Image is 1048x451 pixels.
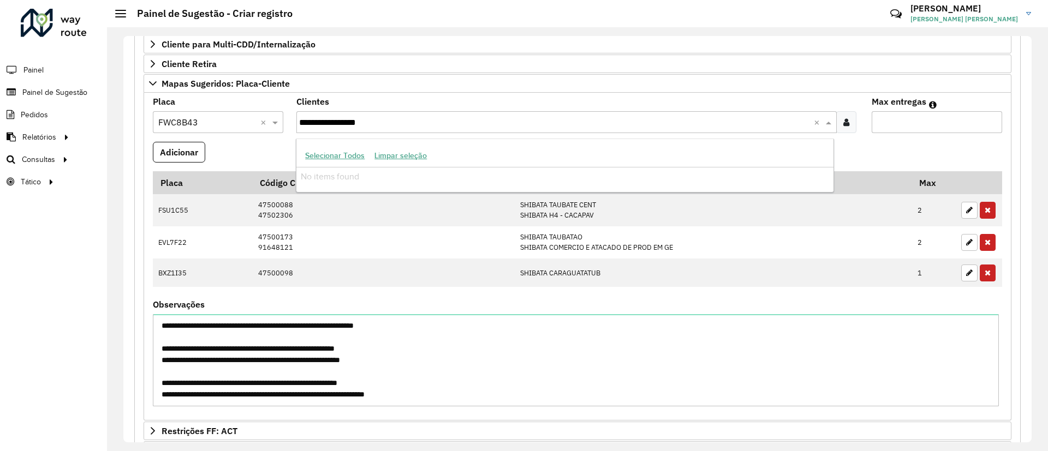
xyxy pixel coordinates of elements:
em: Máximo de clientes que serão colocados na mesma rota com os clientes informados [929,100,937,109]
span: Painel de Sugestão [22,87,87,98]
ng-dropdown-panel: Options list [296,139,833,193]
span: [PERSON_NAME] [PERSON_NAME] [910,14,1018,24]
label: Placa [153,95,175,108]
td: EVL7F22 [153,226,253,258]
button: Adicionar [153,142,205,163]
td: SHIBATA TAUBATE CENT SHIBATA H4 - CACAPAV [514,194,912,226]
label: Observações [153,298,205,311]
td: SHIBATA CARAGUATATUB [514,258,912,287]
div: No items found [296,167,833,186]
a: Restrições FF: ACT [144,422,1011,440]
th: Código Cliente [253,171,515,194]
td: BXZ1I35 [153,258,253,287]
span: Relatórios [22,131,56,143]
span: Tático [21,176,41,188]
a: Mapas Sugeridos: Placa-Cliente [144,74,1011,93]
span: Restrições FF: ACT [162,426,237,435]
span: Cliente Retira [162,59,217,68]
h2: Painel de Sugestão - Criar registro [126,8,293,20]
a: Contato Rápido [884,2,908,26]
span: Clear all [260,116,270,129]
td: 2 [912,194,956,226]
span: Cliente para Multi-CDD/Internalização [162,40,315,49]
label: Clientes [296,95,329,108]
td: 47500088 47502306 [253,194,515,226]
td: 1 [912,258,956,287]
td: SHIBATA TAUBATAO SHIBATA COMERCIO E ATACADO DE PROD EM GE [514,226,912,258]
td: 47500098 [253,258,515,287]
td: 2 [912,226,956,258]
th: Placa [153,171,253,194]
a: Cliente Retira [144,55,1011,73]
label: Max entregas [872,95,926,108]
div: Mapas Sugeridos: Placa-Cliente [144,93,1011,420]
span: Painel [23,64,44,76]
span: Consultas [22,154,55,165]
span: Pedidos [21,109,48,121]
span: Mapas Sugeridos: Placa-Cliente [162,79,290,88]
button: Selecionar Todos [300,147,370,164]
th: Max [912,171,956,194]
td: FSU1C55 [153,194,253,226]
a: Cliente para Multi-CDD/Internalização [144,35,1011,53]
h3: [PERSON_NAME] [910,3,1018,14]
button: Limpar seleção [370,147,432,164]
span: Clear all [814,116,823,129]
td: 47500173 91648121 [253,226,515,258]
